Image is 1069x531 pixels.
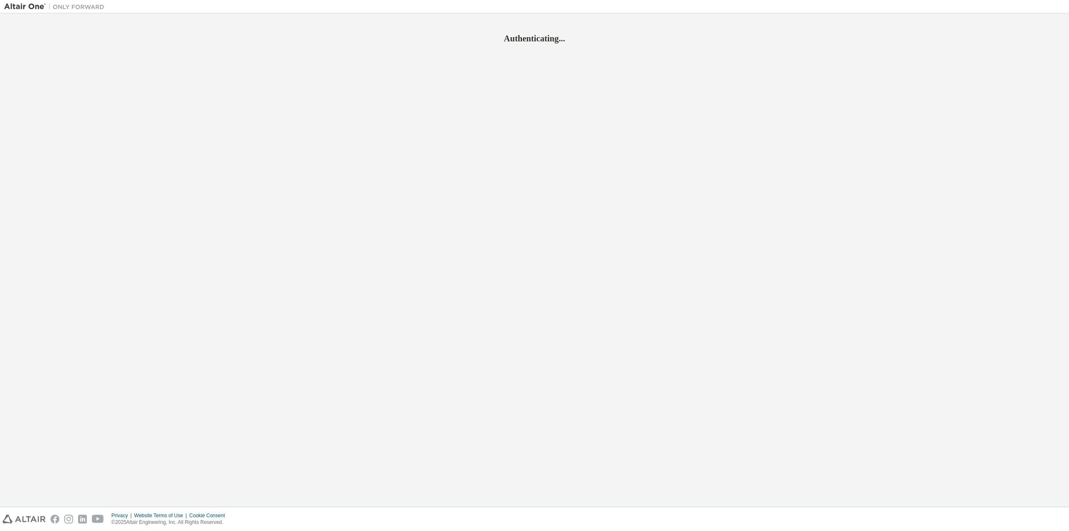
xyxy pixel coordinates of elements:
[4,33,1065,44] h2: Authenticating...
[189,512,230,519] div: Cookie Consent
[111,512,134,519] div: Privacy
[111,519,230,526] p: © 2025 Altair Engineering, Inc. All Rights Reserved.
[51,515,59,523] img: facebook.svg
[64,515,73,523] img: instagram.svg
[78,515,87,523] img: linkedin.svg
[3,515,46,523] img: altair_logo.svg
[134,512,189,519] div: Website Terms of Use
[4,3,109,11] img: Altair One
[92,515,104,523] img: youtube.svg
